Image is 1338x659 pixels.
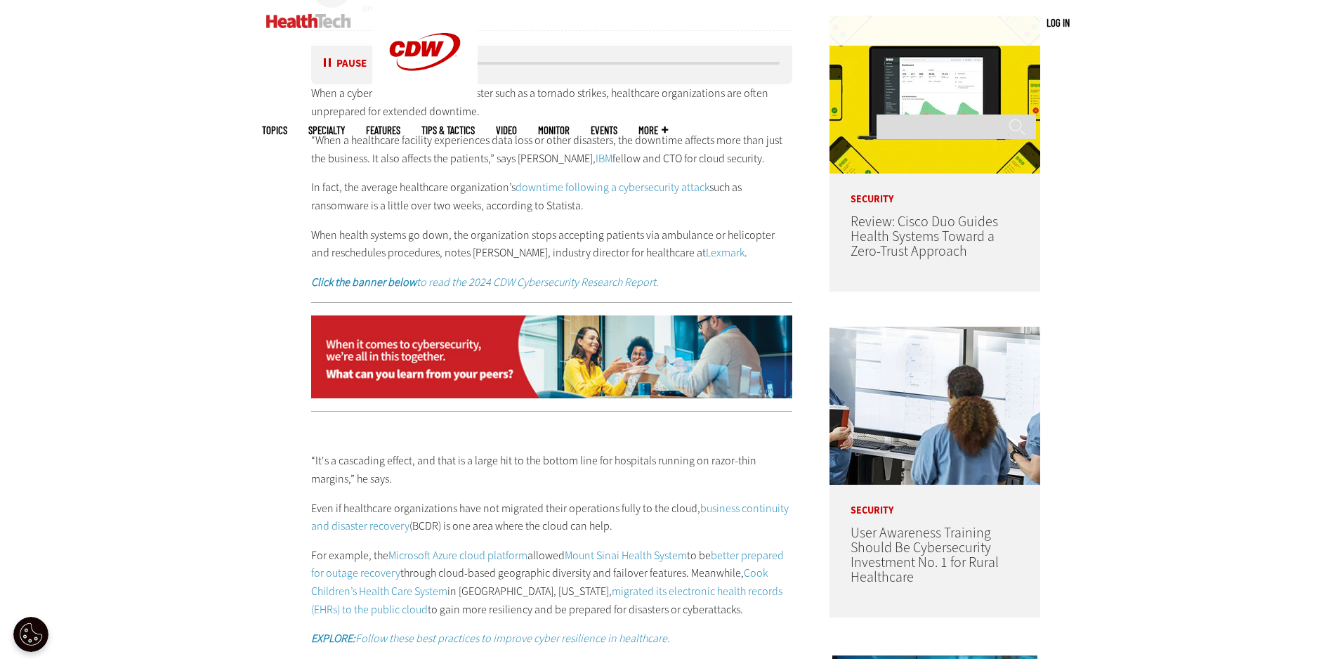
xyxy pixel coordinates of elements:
[851,212,998,261] a: Review: Cisco Duo Guides Health Systems Toward a Zero-Trust Approach
[372,93,478,107] a: CDW
[311,566,768,599] a: Cook Children’s Health Care System
[311,500,793,535] p: Even if healthcare organizations have not migrated their operations fully to the cloud, (BCDR) is...
[308,125,345,136] span: Specialty
[706,245,745,260] a: Lexmark
[421,125,475,136] a: Tips & Tactics
[311,275,417,289] em: Click the banner below
[311,584,782,617] a: migrated its electronic health records (EHRs) to the public cloud
[596,151,612,166] a: IBM
[417,275,659,289] em: to read the 2024 CDW Cybersecurity Research Report.
[829,485,1040,516] p: Security
[311,631,355,646] strong: EXPLORE:
[851,523,999,587] a: User Awareness Training Should Be Cybersecurity Investment No. 1 for Rural Healthcare
[311,547,793,618] p: For example, the allowed to be through cloud-based geographic diversity and failover features. Me...
[516,180,709,195] a: downtime following a cybersecurity attack
[311,178,793,214] p: In fact, the average healthcare organization’s such as ransomware is a little over two weeks, acc...
[1047,15,1070,30] div: User menu
[311,631,670,646] a: EXPLORE:Follow these best practices to improve cyber resilience in healthcare.
[311,452,793,488] p: “It's a cascading effect, and that is a large hit to the bottom line for hospitals running on raz...
[13,617,48,652] button: Open Preferences
[13,617,48,652] div: Cookie Settings
[538,125,570,136] a: MonITor
[266,14,351,28] img: Home
[388,548,527,563] a: Microsoft Azure cloud platform
[262,125,287,136] span: Topics
[311,226,793,262] p: When health systems go down, the organization stops accepting patients via ambulance or helicopte...
[829,174,1040,204] p: Security
[366,125,400,136] a: Features
[565,548,687,563] a: Mount Sinai Health System
[311,275,659,289] a: Click the banner belowto read the 2024 CDW Cybersecurity Research Report.
[1047,16,1070,29] a: Log in
[311,315,793,398] img: na_prrcloud_static_2024_na_desktop_2
[591,125,617,136] a: Events
[311,631,670,646] em: Follow these best practices to improve cyber resilience in healthcare.
[638,125,668,136] span: More
[829,327,1040,485] img: Doctors reviewing information boards
[496,125,517,136] a: Video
